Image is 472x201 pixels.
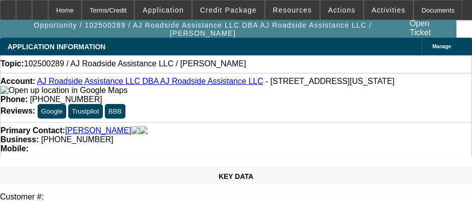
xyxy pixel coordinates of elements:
[321,1,363,20] button: Actions
[30,95,102,104] span: [PHONE_NUMBER]
[37,77,263,85] a: AJ Roadside Assistance LLC DBA AJ Roadside Assistance LLC
[38,104,66,119] button: Google
[1,86,127,94] a: View Google Maps
[219,172,253,180] span: KEY DATA
[1,77,35,85] strong: Account:
[41,135,113,144] span: [PHONE_NUMBER]
[24,59,246,68] span: 102500289 / AJ Roadside Assistance LLC / [PERSON_NAME]
[142,6,184,14] span: Application
[432,44,451,49] span: Manage
[1,95,28,104] strong: Phone:
[1,135,39,144] strong: Business:
[193,1,264,20] button: Credit Package
[1,59,24,68] strong: Topic:
[273,6,312,14] span: Resources
[406,15,455,41] a: Open Ticket
[139,126,147,135] img: linkedin-icon.png
[131,126,139,135] img: facebook-icon.png
[265,77,394,85] span: - [STREET_ADDRESS][US_STATE]
[364,1,413,20] button: Activities
[200,6,257,14] span: Credit Package
[328,6,356,14] span: Actions
[1,144,29,153] strong: Mobile:
[1,86,127,95] img: Open up location in Google Maps
[1,107,35,115] strong: Reviews:
[265,1,320,20] button: Resources
[65,126,131,135] a: [PERSON_NAME]
[372,6,406,14] span: Activities
[4,21,402,37] span: Opportunity / 102500289 / AJ Roadside Assistance LLC DBA AJ Roadside Assistance LLC / [PERSON_NAME]
[8,43,105,51] span: APPLICATION INFORMATION
[105,104,125,119] button: BBB
[135,1,191,20] button: Application
[68,104,102,119] button: Trustpilot
[1,126,65,135] strong: Primary Contact:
